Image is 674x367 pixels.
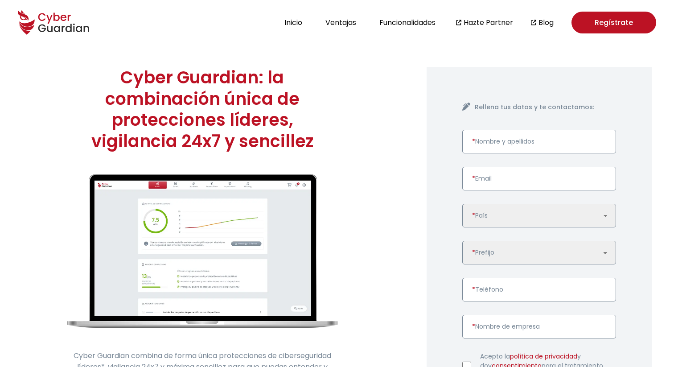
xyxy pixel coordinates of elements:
a: Blog [538,17,554,28]
a: política de privacidad [510,352,577,361]
h1: Cyber Guardian: la combinación única de protecciones líderes, vigilancia 24x7 y sencillez [67,67,337,152]
button: Inicio [282,16,305,29]
a: Hazte Partner [464,17,513,28]
button: Ventajas [323,16,359,29]
h4: Rellena tus datos y te contactamos: [475,103,616,112]
input: Introduce un número de teléfono válido. [462,278,616,301]
a: Regístrate [571,12,656,33]
img: cyberguardian-home [67,174,337,328]
button: Funcionalidades [377,16,438,29]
